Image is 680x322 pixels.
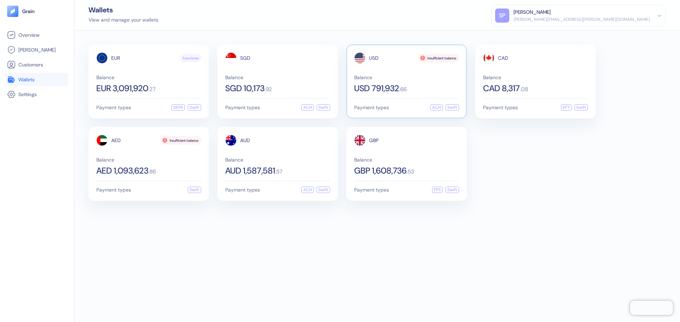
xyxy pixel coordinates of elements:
div: Insufficient balance [160,136,201,145]
span: . 27 [148,87,155,92]
span: Balance [354,75,459,80]
div: Swift [446,187,459,193]
span: USD [369,55,379,60]
div: Swift [574,104,588,111]
div: ACH [430,104,443,111]
div: Insufficient balance [418,54,459,62]
span: Balance [225,157,330,162]
span: . 08 [520,87,528,92]
span: Balance [96,75,201,80]
span: GBP 1,608,736 [354,166,407,175]
div: SP [495,8,509,23]
span: SGD [240,55,250,60]
div: Swift [188,187,201,193]
span: Settings [18,91,37,98]
div: EFT [561,104,572,111]
div: View and manage your wallets [89,16,158,24]
img: logo [22,9,35,14]
span: Payment types [225,187,260,192]
span: EUR 3,091,920 [96,84,148,93]
span: CAD [498,55,508,60]
div: Swift [188,104,201,111]
span: [PERSON_NAME] [18,46,56,53]
div: Wallets [89,6,158,13]
span: AED 1,093,623 [96,166,148,175]
span: . 92 [265,87,272,92]
span: Overview [18,31,39,39]
span: Balance [354,157,459,162]
div: SEPA [171,104,185,111]
span: Payment types [483,105,518,110]
span: Balance [96,157,201,162]
a: Wallets [7,75,67,84]
div: FPS [432,187,443,193]
span: Wallets [18,76,35,83]
div: ACH [301,187,314,193]
a: Customers [7,60,67,69]
span: Balance [225,75,330,80]
div: ACH [301,104,314,111]
div: Swift [317,187,330,193]
span: Payment types [225,105,260,110]
span: Payment types [96,105,131,110]
span: Payment types [96,187,131,192]
span: USD 791,932 [354,84,399,93]
a: Settings [7,90,67,99]
span: EUR [111,55,120,60]
span: Functional [183,55,198,61]
span: SGD 10,173 [225,84,265,93]
div: Swift [446,104,459,111]
div: Swift [317,104,330,111]
span: CAD 8,317 [483,84,520,93]
span: . 86 [148,169,156,175]
img: logo-tablet-V2.svg [7,6,18,17]
span: . 57 [275,169,282,175]
span: AED [111,138,121,143]
span: . 53 [407,169,414,175]
span: Payment types [354,187,389,192]
span: AUD [240,138,250,143]
span: Customers [18,61,43,68]
a: [PERSON_NAME] [7,46,67,54]
span: AUD 1,587,581 [225,166,275,175]
a: Overview [7,31,67,39]
span: Payment types [354,105,389,110]
span: GBP [369,138,379,143]
iframe: Chatra live chat [630,301,673,315]
div: [PERSON_NAME][EMAIL_ADDRESS][PERSON_NAME][DOMAIN_NAME] [514,16,650,23]
span: Balance [483,75,588,80]
span: . 66 [399,87,407,92]
div: [PERSON_NAME] [514,8,551,16]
